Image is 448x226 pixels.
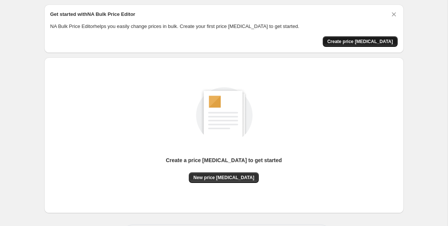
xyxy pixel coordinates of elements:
p: NA Bulk Price Editor helps you easily change prices in bulk. Create your first price [MEDICAL_DAT... [50,23,398,30]
span: New price [MEDICAL_DATA] [193,175,254,181]
p: Create a price [MEDICAL_DATA] to get started [166,156,282,164]
span: Create price [MEDICAL_DATA] [327,39,393,45]
button: New price [MEDICAL_DATA] [189,172,259,183]
h2: Get started with NA Bulk Price Editor [50,11,135,18]
button: Dismiss card [390,11,398,18]
button: Create price change job [323,36,398,47]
